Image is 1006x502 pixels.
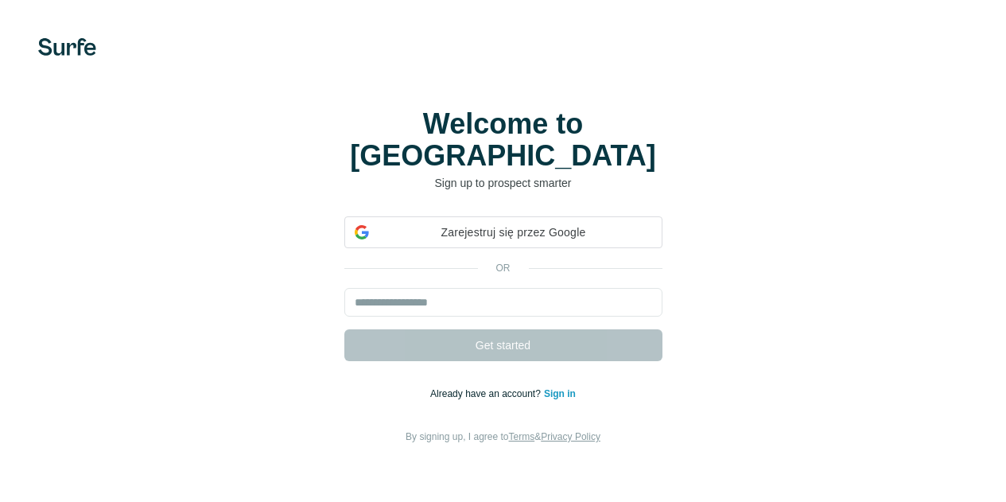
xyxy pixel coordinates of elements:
p: Sign up to prospect smarter [344,175,662,191]
img: Surfe's logo [38,38,96,56]
span: Zarejestruj się przez Google [375,224,652,241]
a: Terms [509,431,535,442]
a: Privacy Policy [541,431,600,442]
a: Sign in [544,388,576,399]
h1: Welcome to [GEOGRAPHIC_DATA] [344,108,662,172]
p: or [478,261,529,275]
span: Already have an account? [430,388,544,399]
span: By signing up, I agree to & [406,431,600,442]
div: Zarejestruj się przez Google [344,216,662,248]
